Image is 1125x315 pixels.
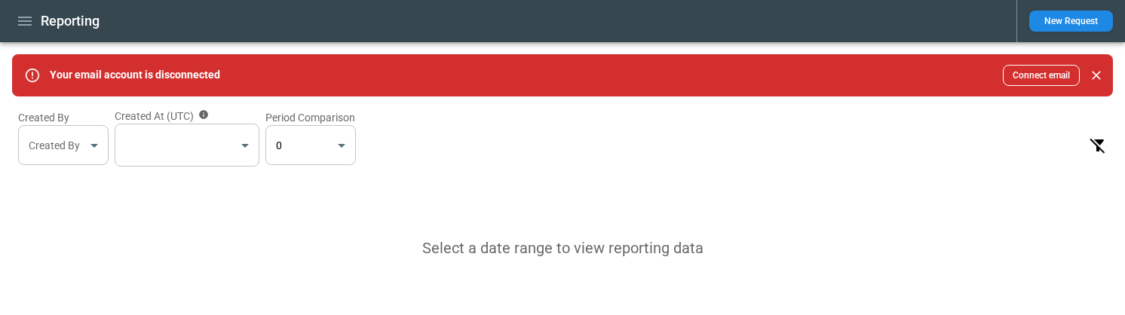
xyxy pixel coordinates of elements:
[198,109,209,120] svg: Data includes activity through 08/14/25 (end of day UTC)
[115,109,259,124] label: Created At (UTC)
[41,12,100,30] h1: Reporting
[1029,11,1113,32] button: New Request
[265,125,356,165] div: 0
[265,110,356,125] label: Period Comparison
[12,239,1113,258] div: Select a date range to view reporting data
[18,110,109,125] label: Created By
[50,69,220,81] p: Your email account is disconnected
[1089,136,1107,154] svg: Clear Filters
[1086,65,1107,86] button: Close
[1003,65,1080,86] button: Connect email
[1086,59,1107,92] div: dismiss
[29,138,84,153] div: Created By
